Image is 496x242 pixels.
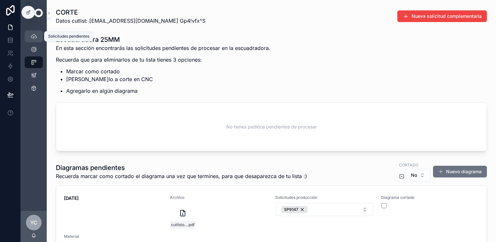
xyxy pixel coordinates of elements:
button: Unselect 8141 [281,206,308,213]
span: .pdf [188,222,194,227]
button: Select Button [276,203,373,216]
p: [PERSON_NAME]lo a corte en CNC [66,75,270,83]
div: scrollable content [21,26,47,103]
button: Select Button [405,169,430,181]
span: YC [30,219,37,226]
p: Recuerda que para eliminarlos de tu lista tienes 3 opciones: [56,56,270,64]
span: Material [64,234,479,239]
span: Archivo [170,195,268,200]
span: Diagrama cortado [381,195,479,200]
span: Solicitudes producción [275,195,373,200]
p: Agregarlo en algún diagrama [66,87,270,95]
h1: Diagramas pendientes [56,163,307,172]
label: Cortado [399,162,418,168]
span: No tienes pedidos pendientes de procesar [226,124,317,130]
button: Nuevo diagrama [433,166,487,177]
strong: [DATE] [64,195,79,201]
p: En esta sección encontrarás las solicitudes pendientes de procesar en la escuadradora. [56,44,270,52]
span: Recuerda marcar como cortado el diagrama una vez que termines, para que desaparezca de tu lista :) [56,172,307,180]
span: No [411,172,417,178]
span: Nueva solicitud complementaria [412,13,482,19]
h1: CORTE [56,8,205,17]
button: Nueva solicitud complementaria [397,10,487,22]
li: Marcar como cortado [66,67,270,75]
span: SP9147 [284,207,298,212]
div: Solicitudes pendientes [48,34,89,39]
span: Datos cutlist: [EMAIL_ADDRESS][DOMAIN_NAME] Gp4!vfx^S [56,17,205,25]
span: cutlistoptimizer_2025-09-01_064355-(10) [171,222,188,227]
h1: Escuadradora 25MM [56,35,270,44]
